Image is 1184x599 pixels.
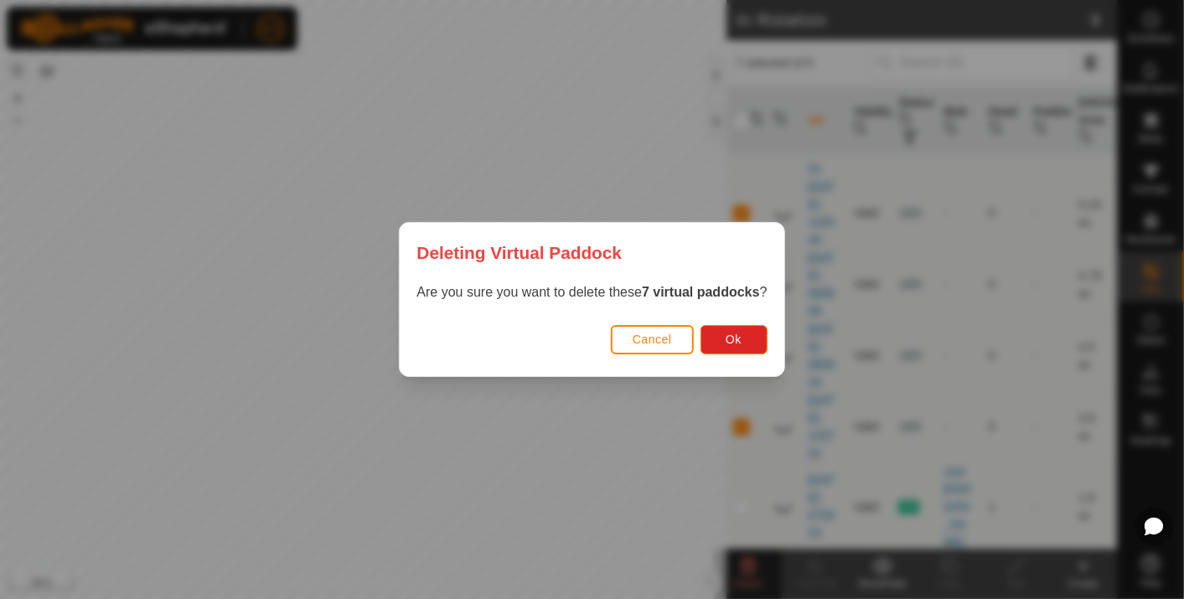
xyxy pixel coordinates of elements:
[416,285,767,299] span: Are you sure you want to delete these ?
[633,333,672,346] span: Cancel
[611,325,694,354] button: Cancel
[416,240,622,266] span: Deleting Virtual Paddock
[701,325,768,354] button: Ok
[642,285,760,299] strong: 7 virtual paddocks
[726,333,742,346] span: Ok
